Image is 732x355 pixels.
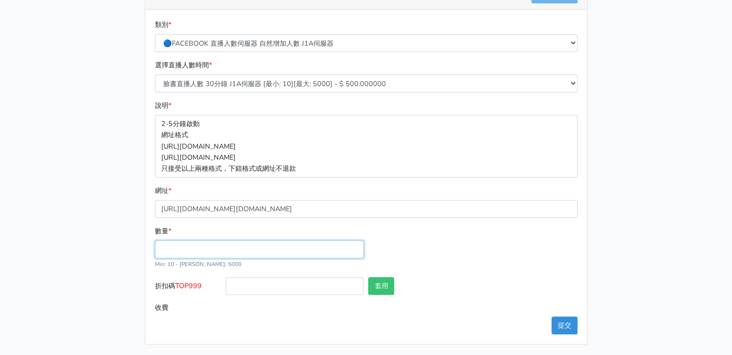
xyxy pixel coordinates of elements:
label: 網址 [155,185,171,196]
span: TOP999 [175,281,202,291]
label: 選擇直播人數時間 [155,60,212,71]
label: 折扣碼 [153,277,224,299]
label: 說明 [155,100,171,111]
label: 收費 [153,299,224,317]
input: 這邊填入網址 [155,200,578,218]
p: 2-5分鐘啟動 網址格式 [URL][DOMAIN_NAME] [URL][DOMAIN_NAME] 只接受以上兩種格式，下錯格式或網址不退款 [155,115,578,177]
small: Min: 10 - [PERSON_NAME]: 5000 [155,260,242,268]
label: 數量 [155,226,171,237]
label: 類別 [155,19,171,30]
button: 套用 [368,277,394,295]
button: 提交 [552,317,578,334]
